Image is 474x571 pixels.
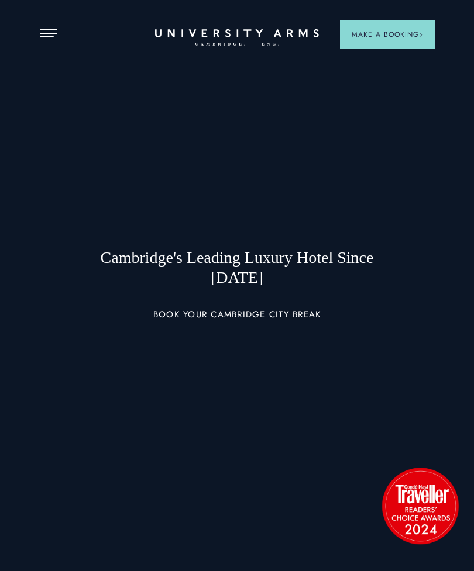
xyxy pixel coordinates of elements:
a: BOOK YOUR CAMBRIDGE CITY BREAK [153,310,321,323]
img: Arrow icon [419,33,423,37]
button: Make a BookingArrow icon [340,20,435,49]
h1: Cambridge's Leading Luxury Hotel Since [DATE] [79,248,395,288]
span: Make a Booking [352,29,423,40]
img: image-2524eff8f0c5d55edbf694693304c4387916dea5-1501x1501-png [376,462,464,549]
a: Home [155,29,319,47]
button: Open Menu [40,29,57,39]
